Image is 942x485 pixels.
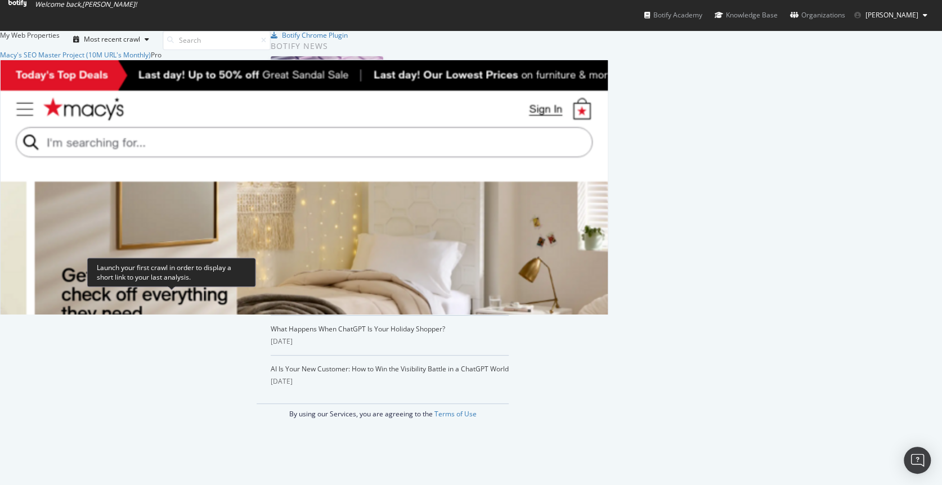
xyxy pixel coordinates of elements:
[644,10,702,21] div: Botify Academy
[271,376,509,387] div: [DATE]
[282,30,348,40] div: Botify Chrome Plugin
[84,36,140,43] div: Most recent crawl
[271,30,348,40] a: Botify Chrome Plugin
[271,364,509,374] a: AI Is Your New Customer: How to Win the Visibility Battle in a ChatGPT World
[271,336,509,347] div: [DATE]
[163,30,271,50] input: Search
[715,10,778,21] div: Knowledge Base
[97,263,246,282] div: Launch your first crawl in order to display a short link to your last analysis.
[151,50,162,60] div: Pro
[271,40,509,52] div: Botify news
[904,447,931,474] div: Open Intercom Messenger
[257,403,509,419] div: By using our Services, you are agreeing to the
[845,6,936,24] button: [PERSON_NAME]
[865,10,918,20] span: aj benjumea
[790,10,845,21] div: Organizations
[69,30,154,48] button: Most recent crawl
[434,409,477,419] a: Terms of Use
[271,324,445,334] a: What Happens When ChatGPT Is Your Holiday Shopper?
